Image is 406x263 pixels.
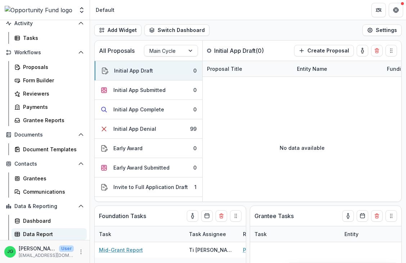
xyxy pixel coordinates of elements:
[14,161,75,167] span: Contacts
[14,50,75,56] span: Workflows
[3,18,87,29] button: Open Activity
[293,65,331,73] div: Entity Name
[77,248,85,256] button: More
[243,246,285,254] a: Program Support
[113,125,156,133] div: Initial App Denial
[12,143,87,155] a: Document Templates
[99,46,135,55] p: All Proposals
[99,212,146,220] p: Foundation Tasks
[77,3,87,17] button: Open entity switcher
[194,183,197,191] div: 1
[14,20,75,27] span: Activity
[23,217,81,225] div: Dashboard
[19,245,56,252] p: [PERSON_NAME]
[95,139,202,158] button: Early Award0
[193,106,197,113] div: 0
[94,24,141,36] button: Add Widget
[23,188,81,195] div: Communications
[12,114,87,126] a: Grantee Reports
[95,177,202,197] button: Invite to Full Application Draft1
[3,158,87,170] button: Open Contacts
[203,61,293,77] div: Proposal Title
[214,46,268,55] p: Initial App Draft ( 0 )
[193,67,197,74] div: 0
[23,175,81,182] div: Grantees
[12,101,87,113] a: Payments
[14,203,75,209] span: Data & Reporting
[113,144,143,152] div: Early Award
[357,45,368,56] button: toggle-assigned-to-me
[23,34,81,42] div: Tasks
[5,6,72,14] img: Opportunity Fund logo
[95,226,185,242] div: Task
[12,228,87,240] a: Data Report
[185,226,239,242] div: Task Assignee
[357,210,368,222] button: Calendar
[185,230,230,238] div: Task Assignee
[23,90,81,97] div: Reviewers
[59,245,74,252] p: User
[95,119,202,139] button: Initial App Denial99
[280,144,325,152] p: No data available
[23,230,81,238] div: Data Report
[23,146,81,153] div: Document Templates
[190,125,197,133] div: 99
[14,132,75,138] span: Documents
[189,246,234,254] div: Ti [PERSON_NAME]
[385,45,397,56] button: Drag
[293,61,383,77] div: Entity Name
[113,106,164,113] div: Initial App Complete
[19,252,74,259] p: [EMAIL_ADDRESS][DOMAIN_NAME]
[95,80,202,100] button: Initial App Submitted0
[114,67,153,74] div: Initial App Draft
[3,200,87,212] button: Open Data & Reporting
[294,45,354,56] button: Create Proposal
[371,45,383,56] button: Delete card
[187,210,198,222] button: toggle-assigned-to-me
[96,6,114,14] div: Default
[371,3,386,17] button: Partners
[93,5,117,15] nav: breadcrumb
[23,103,81,111] div: Payments
[144,24,209,36] button: Switch Dashboard
[12,88,87,100] a: Reviewers
[99,246,143,254] a: Mid-Grant Report
[230,210,242,222] button: Drag
[95,158,202,177] button: Early Award Submitted0
[239,226,329,242] div: Related Proposal
[95,230,116,238] div: Task
[12,172,87,184] a: Grantees
[7,249,13,254] div: Jake Goodman
[113,183,188,191] div: Invite to Full Application Draft
[362,24,402,36] button: Settings
[216,210,227,222] button: Delete card
[203,65,247,73] div: Proposal Title
[23,116,81,124] div: Grantee Reports
[389,3,403,17] button: Get Help
[193,86,197,94] div: 0
[201,210,213,222] button: Calendar
[95,61,202,80] button: Initial App Draft0
[12,215,87,227] a: Dashboard
[23,63,81,71] div: Proposals
[3,129,87,140] button: Open Documents
[193,144,197,152] div: 0
[12,186,87,198] a: Communications
[3,47,87,58] button: Open Workflows
[342,210,354,222] button: toggle-assigned-to-me
[95,100,202,119] button: Initial App Complete0
[12,32,87,44] a: Tasks
[12,61,87,73] a: Proposals
[113,86,166,94] div: Initial App Submitted
[239,230,290,238] div: Related Proposal
[12,74,87,86] a: Form Builder
[371,210,383,222] button: Delete card
[113,164,170,171] div: Early Award Submitted
[254,212,294,220] p: Grantee Tasks
[23,77,81,84] div: Form Builder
